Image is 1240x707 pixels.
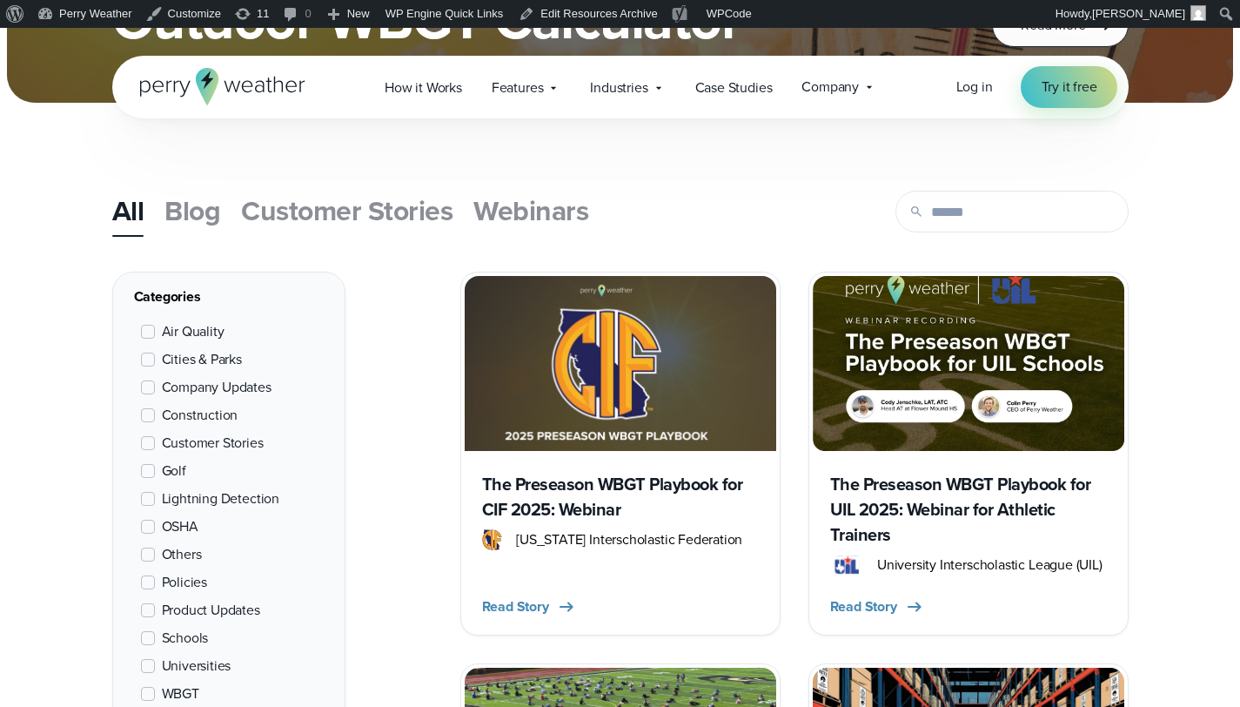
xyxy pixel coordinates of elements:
span: Read Story [482,596,549,617]
span: Case Studies [695,77,773,98]
span: Lightning Detection [162,488,280,509]
span: [PERSON_NAME] [1092,7,1185,20]
button: Read Story [482,596,577,617]
span: Others [162,544,202,565]
a: CIF WBGT rules The Preseason WBGT Playbook for CIF 2025: Webinar [US_STATE] Interscholastic Feder... [460,272,781,636]
span: Company [801,77,859,98]
span: Webinars [473,190,588,232]
a: How it Works [370,70,477,105]
span: [US_STATE] Interscholastic Federation [516,529,742,550]
a: Webinars [473,186,588,235]
span: All [112,190,144,232]
img: CIF WBGT rules [465,276,776,451]
span: Golf [162,461,186,481]
span: Company Updates [162,377,271,398]
span: Read Story [830,596,897,617]
span: Industries [590,77,647,98]
a: Customer Stories [241,186,452,235]
span: Customer Stories [241,190,452,232]
div: Categories [134,286,324,307]
a: UIL WBGT rules webinar The Preseason WBGT Playbook for UIL 2025: Webinar for Athletic Trainers Un... [808,272,1129,636]
h3: The Preseason WBGT Playbook for CIF 2025: Webinar [482,472,759,522]
a: Case Studies [680,70,788,105]
span: Product Updates [162,600,260,621]
span: Customer Stories [162,433,264,454]
img: UIL.svg [830,555,863,576]
span: How it Works [385,77,462,98]
span: Policies [162,572,208,593]
button: Read Story [830,596,925,617]
span: Schools [162,628,209,649]
span: Cities & Parks [162,349,242,370]
span: Construction [162,405,238,426]
h3: The Preseason WBGT Playbook for UIL 2025: Webinar for Athletic Trainers [830,472,1107,548]
span: Universities [162,656,231,677]
span: OSHA [162,516,198,537]
span: WBGT [162,683,199,704]
span: Features [492,77,544,98]
span: Blog [164,190,220,232]
span: Air Quality [162,321,225,342]
span: Try it free [1042,77,1097,98]
a: Try it free [1021,66,1118,108]
a: Blog [164,186,220,235]
a: Log in [956,77,993,98]
span: University Interscholastic League (UIL) [877,555,1103,576]
a: All [112,186,144,235]
img: UIL WBGT rules webinar [813,276,1124,451]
